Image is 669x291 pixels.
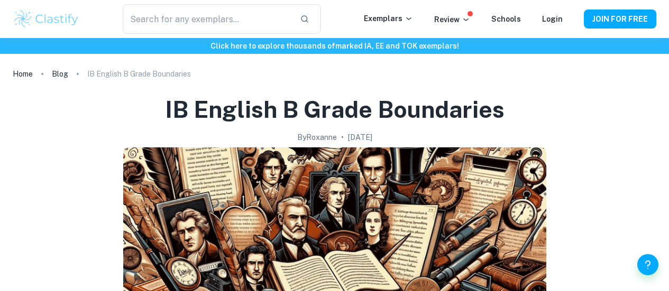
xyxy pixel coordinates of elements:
p: IB English B Grade Boundaries [87,68,191,80]
a: Schools [491,15,521,23]
h6: Click here to explore thousands of marked IA, EE and TOK exemplars ! [2,40,667,52]
p: • [341,132,344,143]
p: Review [434,14,470,25]
h2: By Roxanne [297,132,337,143]
button: JOIN FOR FREE [584,10,656,29]
a: Home [13,67,33,81]
a: Blog [52,67,68,81]
h1: IB English B Grade Boundaries [165,94,505,125]
h2: [DATE] [348,132,372,143]
p: Exemplars [364,13,413,24]
img: Clastify logo [13,8,80,30]
input: Search for any exemplars... [123,4,292,34]
button: Help and Feedback [637,254,658,275]
a: Login [542,15,563,23]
